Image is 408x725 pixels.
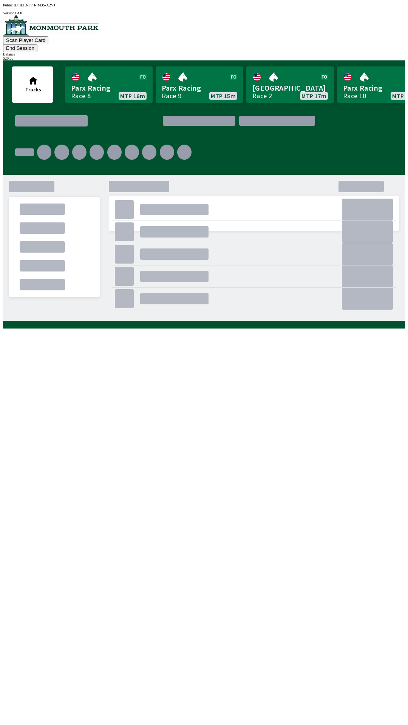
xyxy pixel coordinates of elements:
[162,83,237,93] span: Parx Racing
[342,265,393,287] div: .
[20,204,65,215] div: .
[342,243,393,265] div: .
[15,148,34,156] div: .
[343,93,366,99] div: Race 10
[211,93,236,99] span: MTP 15m
[3,44,37,52] button: End Session
[37,145,51,160] div: .
[3,36,48,44] button: Scan Player Card
[115,245,134,264] div: .
[109,238,399,321] div: .
[252,93,272,99] div: Race 2
[20,3,55,7] span: IEID-FI4J-IM3S-X2VJ
[9,181,54,192] div: .
[156,66,243,103] a: Parx RacingRace 9MTP 15m
[140,293,208,304] div: .
[160,145,174,160] div: .
[115,222,134,241] div: .
[71,83,147,93] span: Parx Racing
[140,204,208,215] div: .
[20,241,65,253] div: .
[115,267,134,286] div: .
[342,221,393,243] div: .
[140,271,208,282] div: .
[301,93,326,99] span: MTP 17m
[3,56,405,60] div: $ 20.00
[142,145,156,160] div: .
[90,145,104,160] div: .
[246,66,334,103] a: [GEOGRAPHIC_DATA]Race 2MTP 17m
[120,93,145,99] span: MTP 16m
[54,145,69,160] div: .
[342,288,393,310] div: .
[125,145,139,160] div: .
[177,145,192,160] div: .
[65,66,153,103] a: Parx RacingRace 8MTP 16m
[115,200,134,219] div: .
[3,3,405,7] div: Public ID:
[3,52,405,56] div: Balance
[3,11,405,15] div: Version 1.4.0
[20,222,65,234] div: .
[195,142,393,179] div: .
[252,83,328,93] span: [GEOGRAPHIC_DATA]
[107,145,122,160] div: .
[71,93,91,99] div: Race 8
[25,86,41,93] span: Tracks
[162,93,181,99] div: Race 9
[319,118,393,124] div: .
[20,260,65,271] div: .
[20,279,65,290] div: .
[342,199,393,221] div: .
[115,289,134,308] div: .
[140,248,208,260] div: .
[12,66,53,103] button: Tracks
[72,145,87,160] div: .
[3,15,99,35] img: venue logo
[140,226,208,238] div: .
